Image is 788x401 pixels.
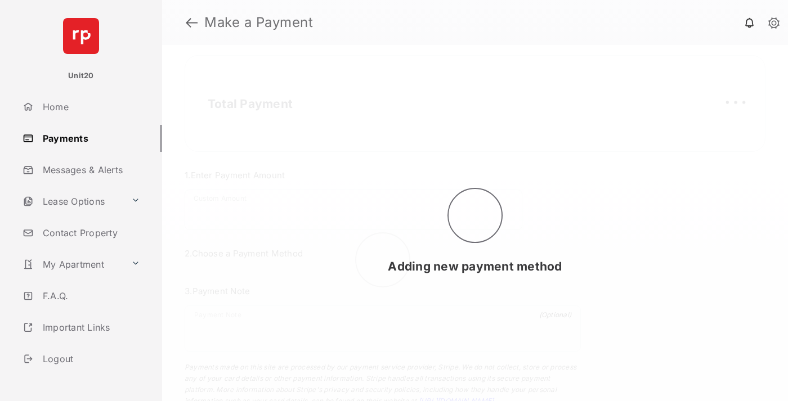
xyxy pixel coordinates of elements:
span: Adding new payment method [388,259,562,273]
strong: Make a Payment [204,16,313,29]
a: Contact Property [18,219,162,246]
a: F.A.Q. [18,282,162,309]
p: Unit20 [68,70,94,82]
img: svg+xml;base64,PHN2ZyB4bWxucz0iaHR0cDovL3d3dy53My5vcmcvMjAwMC9zdmciIHdpZHRoPSI2NCIgaGVpZ2h0PSI2NC... [63,18,99,54]
a: Lease Options [18,188,127,215]
a: Home [18,93,162,120]
a: Logout [18,345,162,372]
a: Important Links [18,314,145,341]
a: Payments [18,125,162,152]
a: Messages & Alerts [18,156,162,183]
a: My Apartment [18,251,127,278]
